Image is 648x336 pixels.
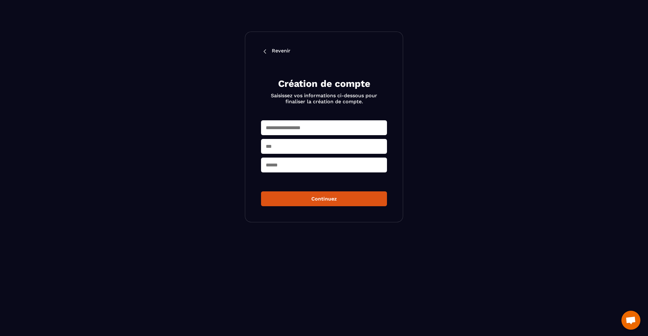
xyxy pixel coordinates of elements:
img: back [261,48,269,55]
p: Saisissez vos informations ci-dessous pour finaliser la création de compte. [269,93,379,105]
div: Ouvrir le chat [621,311,640,330]
button: Continuez [261,191,387,206]
p: Revenir [272,48,290,55]
a: Revenir [261,48,387,55]
h2: Création de compte [269,77,379,90]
